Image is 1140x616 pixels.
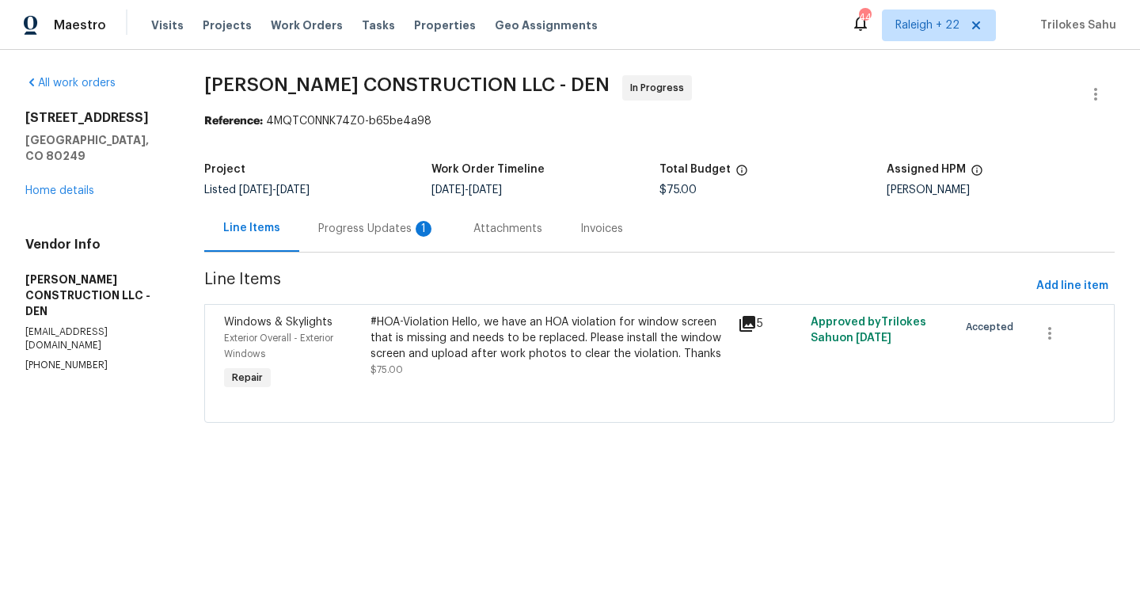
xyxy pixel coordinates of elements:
span: $75.00 [370,365,403,375]
span: Windows & Skylights [224,317,332,328]
h5: [GEOGRAPHIC_DATA], CO 80249 [25,132,166,164]
span: Trilokes Sahu [1034,17,1116,33]
span: $75.00 [659,184,697,196]
div: 5 [738,314,802,333]
span: Approved by Trilokes Sahu on [811,317,926,344]
div: 441 [859,10,870,25]
div: Attachments [473,221,542,237]
span: Listed [204,184,310,196]
b: Reference: [204,116,263,127]
span: Maestro [54,17,106,33]
h5: Assigned HPM [887,164,966,175]
span: [DATE] [469,184,502,196]
h5: Work Order Timeline [431,164,545,175]
span: Accepted [966,319,1020,335]
span: [DATE] [239,184,272,196]
span: - [431,184,502,196]
span: Work Orders [271,17,343,33]
button: Add line item [1030,272,1115,301]
h5: Project [204,164,245,175]
span: Tasks [362,20,395,31]
span: The hpm assigned to this work order. [971,164,983,184]
div: 1 [416,221,431,237]
div: 4MQTC0NNK74Z0-b65be4a98 [204,113,1115,129]
div: [PERSON_NAME] [887,184,1115,196]
span: Geo Assignments [495,17,598,33]
span: Add line item [1036,276,1108,296]
span: [DATE] [856,333,891,344]
span: In Progress [630,80,690,96]
span: Properties [414,17,476,33]
span: Projects [203,17,252,33]
span: [DATE] [431,184,465,196]
span: The total cost of line items that have been proposed by Opendoor. This sum includes line items th... [735,164,748,184]
h5: [PERSON_NAME] CONSTRUCTION LLC - DEN [25,272,166,319]
span: [DATE] [276,184,310,196]
div: #HOA-Violation Hello, we have an HOA violation for window screen that is missing and needs to be ... [370,314,728,362]
span: - [239,184,310,196]
div: Progress Updates [318,221,435,237]
span: [PERSON_NAME] CONSTRUCTION LLC - DEN [204,75,610,94]
span: Repair [226,370,269,386]
div: Line Items [223,220,280,236]
p: [EMAIL_ADDRESS][DOMAIN_NAME] [25,325,166,352]
span: Line Items [204,272,1030,301]
a: Home details [25,185,94,196]
span: Exterior Overall - Exterior Windows [224,333,333,359]
span: Raleigh + 22 [895,17,959,33]
h5: Total Budget [659,164,731,175]
h2: [STREET_ADDRESS] [25,110,166,126]
a: All work orders [25,78,116,89]
div: Invoices [580,221,623,237]
h4: Vendor Info [25,237,166,253]
p: [PHONE_NUMBER] [25,359,166,372]
span: Visits [151,17,184,33]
